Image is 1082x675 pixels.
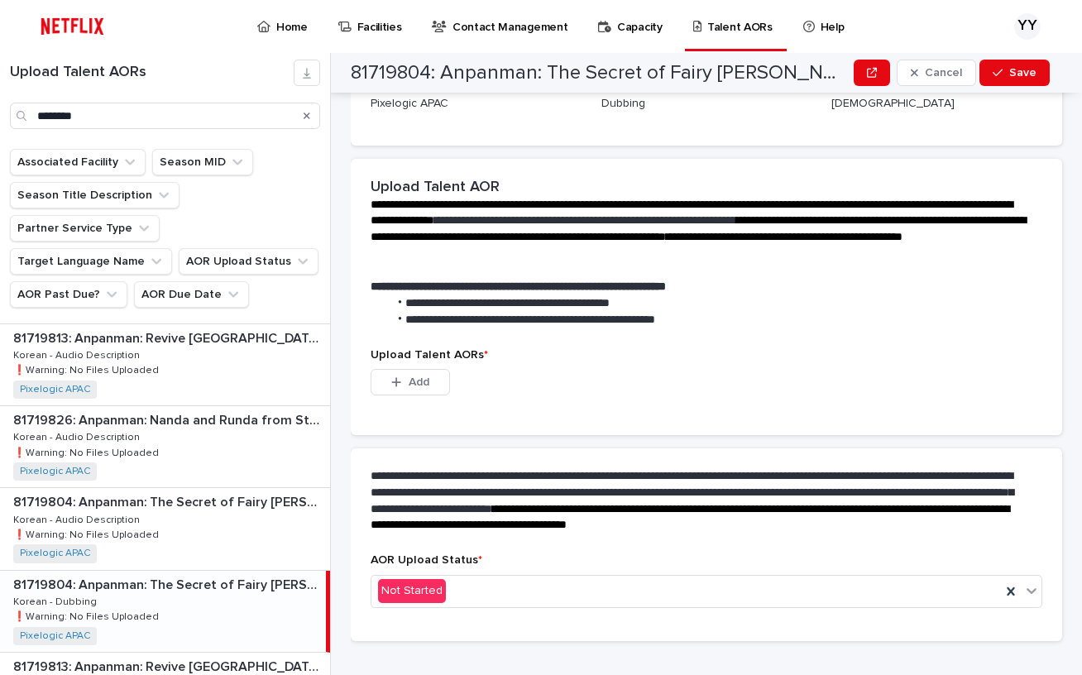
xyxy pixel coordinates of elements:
h2: 81719804: Anpanman: The Secret of Fairy [PERSON_NAME] [351,61,847,85]
span: AOR Upload Status [371,554,482,566]
button: AOR Past Due? [10,281,127,308]
button: Partner Service Type [10,215,160,242]
p: Korean - Audio Description [13,511,143,526]
h1: Upload Talent AORs [10,64,294,82]
a: Pixelogic APAC [20,548,90,559]
span: Cancel [925,67,962,79]
span: Add [409,376,429,388]
input: Search [10,103,320,129]
span: Upload Talent AORs [371,349,488,361]
img: ifQbXi3ZQGMSEF7WDB7W [33,10,112,43]
button: AOR Upload Status [179,248,318,275]
button: Season MID [152,149,253,175]
button: AOR Due Date [134,281,249,308]
p: 81719826: Anpanman: Nanda and Runda from Star of Toys [13,409,327,428]
button: Cancel [897,60,976,86]
button: Target Language Name [10,248,172,275]
p: Korean - Dubbing [13,593,100,608]
a: Pixelogic APAC [20,466,90,477]
p: ❗️Warning: No Files Uploaded [13,361,162,376]
a: Pixelogic APAC [20,630,90,642]
p: [DEMOGRAPHIC_DATA] [831,95,1042,112]
span: Save [1009,67,1037,79]
button: Associated Facility [10,149,146,175]
p: ❗️Warning: No Files Uploaded [13,526,162,541]
button: Save [979,60,1050,86]
h2: Upload Talent AOR [371,179,500,197]
p: ❗️Warning: No Files Uploaded [13,444,162,459]
p: Pixelogic APAC [371,95,582,112]
p: 81719804: Anpanman: The Secret of Fairy [PERSON_NAME] [13,574,323,593]
button: Add [371,369,450,395]
p: 81719813: Anpanman: Revive [GEOGRAPHIC_DATA]! [13,328,327,347]
p: Korean - Audio Description [13,428,143,443]
p: ❗️Warning: No Files Uploaded [13,608,162,623]
p: 81719813: Anpanman: Revive [GEOGRAPHIC_DATA]! [13,656,327,675]
p: Dubbing [601,95,812,112]
p: Korean - Audio Description [13,347,143,361]
div: Not Started [378,579,446,603]
a: Pixelogic APAC [20,384,90,395]
button: Season Title Description [10,182,180,208]
p: 81719804: Anpanman: The Secret of Fairy [PERSON_NAME] [13,491,327,510]
div: YY [1014,13,1041,40]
